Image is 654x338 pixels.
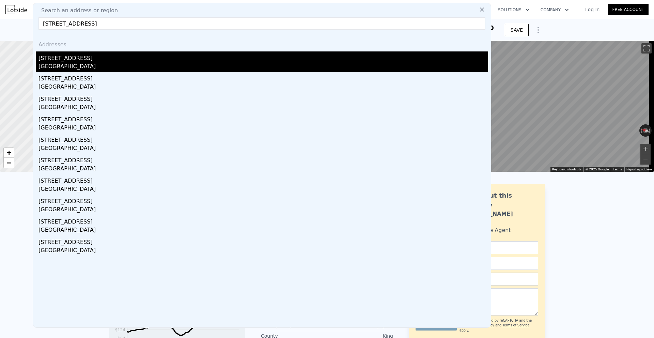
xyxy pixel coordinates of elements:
button: Rotate clockwise [648,124,652,137]
div: [STREET_ADDRESS] [38,92,488,103]
div: [GEOGRAPHIC_DATA] [38,83,488,92]
a: Terms [613,167,622,171]
button: Keyboard shortcuts [552,167,581,172]
div: [STREET_ADDRESS] [38,133,488,144]
div: [GEOGRAPHIC_DATA] [38,103,488,113]
div: [GEOGRAPHIC_DATA] [38,185,488,195]
div: [STREET_ADDRESS] [38,235,488,246]
div: [GEOGRAPHIC_DATA] [38,62,488,72]
div: [STREET_ADDRESS] [38,154,488,165]
button: Company [535,4,574,16]
div: [STREET_ADDRESS] [38,174,488,185]
div: [STREET_ADDRESS] [38,51,488,62]
button: Zoom out [640,154,651,165]
button: Zoom in [640,144,651,154]
div: [GEOGRAPHIC_DATA] [38,144,488,154]
button: Rotate counterclockwise [639,124,643,137]
a: Report a problem [626,167,652,171]
button: Show Options [531,23,545,37]
img: Lotside [5,5,27,14]
a: Zoom in [4,148,14,158]
div: This site is protected by reCAPTCHA and the Google and apply. [460,318,538,333]
span: © 2025 Google [586,167,609,171]
button: SAVE [505,24,529,36]
button: Reset the view [639,126,652,134]
button: Toggle fullscreen view [641,43,652,53]
button: Solutions [493,4,535,16]
span: Search an address or region [36,6,118,15]
a: Free Account [608,4,649,15]
div: [STREET_ADDRESS] [38,72,488,83]
input: Enter an address, city, region, neighborhood or zip code [38,17,485,30]
span: + [7,148,11,157]
div: [GEOGRAPHIC_DATA] [38,165,488,174]
div: [GEOGRAPHIC_DATA] [38,226,488,235]
a: Log In [577,6,608,13]
div: [GEOGRAPHIC_DATA] [38,124,488,133]
div: [STREET_ADDRESS] [38,113,488,124]
div: [PERSON_NAME] Bahadur [462,210,538,226]
div: Ask about this property [462,191,538,210]
div: [GEOGRAPHIC_DATA] [38,246,488,256]
div: Addresses [36,35,488,51]
a: Zoom out [4,158,14,168]
a: Terms of Service [502,323,529,327]
div: [STREET_ADDRESS] [38,195,488,205]
div: [GEOGRAPHIC_DATA] [38,205,488,215]
tspan: $124 [115,327,125,332]
span: − [7,158,11,167]
div: [STREET_ADDRESS] [38,215,488,226]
